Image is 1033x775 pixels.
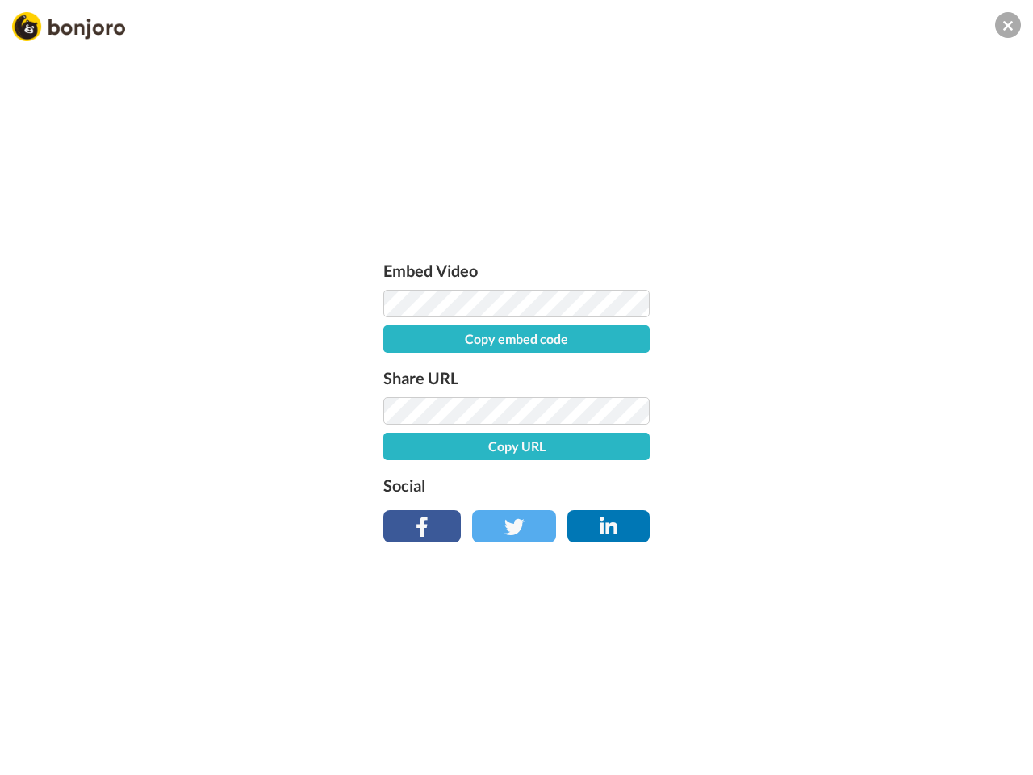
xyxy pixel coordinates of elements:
[383,325,650,353] button: Copy embed code
[383,258,650,283] label: Embed Video
[383,365,650,391] label: Share URL
[12,12,125,41] img: Bonjoro Logo
[383,472,650,498] label: Social
[383,433,650,460] button: Copy URL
